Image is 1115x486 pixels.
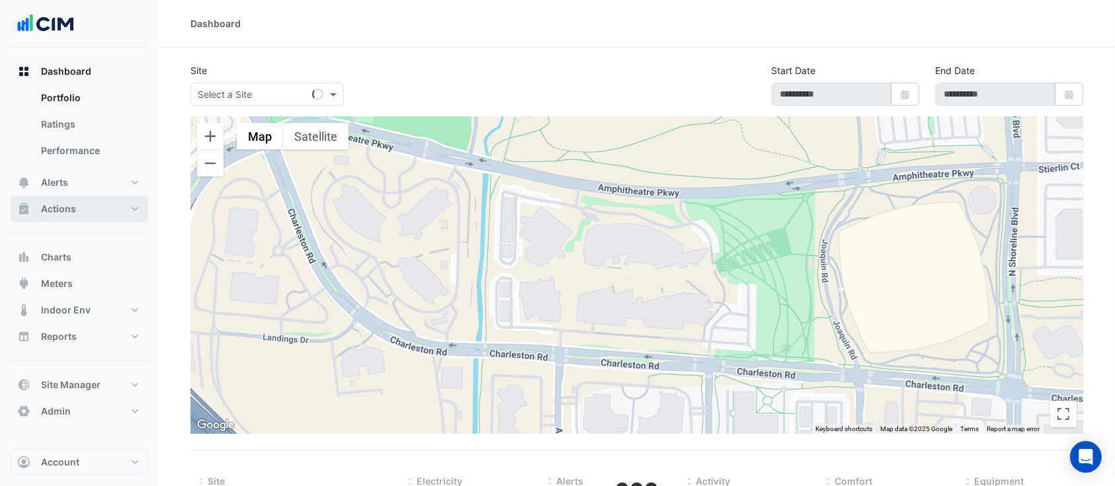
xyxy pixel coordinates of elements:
button: Account [11,449,148,475]
app-icon: Charts [17,251,30,264]
a: Report a map error [987,425,1040,432]
span: Dashboard [41,65,91,78]
app-icon: Alerts [17,176,30,189]
button: Reports [11,323,148,350]
button: Charts [11,244,148,270]
label: Site [190,63,207,77]
button: Admin [11,398,148,425]
span: Meters [41,277,73,290]
span: Map data ©2025 Google [880,425,952,432]
button: Indoor Env [11,297,148,323]
button: Show street map [237,123,283,149]
app-icon: Admin [17,405,30,418]
button: Show satellite imagery [283,123,349,149]
button: Site Manager [11,372,148,398]
span: Actions [41,202,76,216]
app-icon: Reports [17,330,30,343]
img: Company Logo [16,11,75,37]
button: Meters [11,270,148,297]
img: Google [194,417,237,434]
label: Start Date [771,63,815,77]
div: Open Intercom Messenger [1070,441,1102,473]
a: Portfolio [30,85,148,111]
app-icon: Actions [17,202,30,216]
div: Dashboard [11,85,148,169]
button: Actions [11,196,148,222]
a: Performance [30,138,148,164]
app-icon: Indoor Env [17,304,30,317]
button: Alerts [11,169,148,196]
div: Dashboard [190,17,241,30]
span: Admin [41,405,71,418]
label: End Date [935,63,975,77]
app-icon: Dashboard [17,65,30,78]
a: Open this area in Google Maps (opens a new window) [194,417,237,434]
a: Ratings [30,111,148,138]
button: Keyboard shortcuts [815,425,872,434]
app-icon: Meters [17,277,30,290]
button: Zoom out [197,150,224,177]
button: Zoom in [197,123,224,149]
app-icon: Site Manager [17,378,30,391]
a: Terms (opens in new tab) [960,425,979,432]
span: Alerts [41,176,68,189]
button: Toggle fullscreen view [1050,401,1077,427]
span: Indoor Env [41,304,91,317]
span: Site Manager [41,378,101,391]
span: Reports [41,330,77,343]
span: Account [41,456,79,469]
button: Dashboard [11,58,148,85]
span: Charts [41,251,71,264]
